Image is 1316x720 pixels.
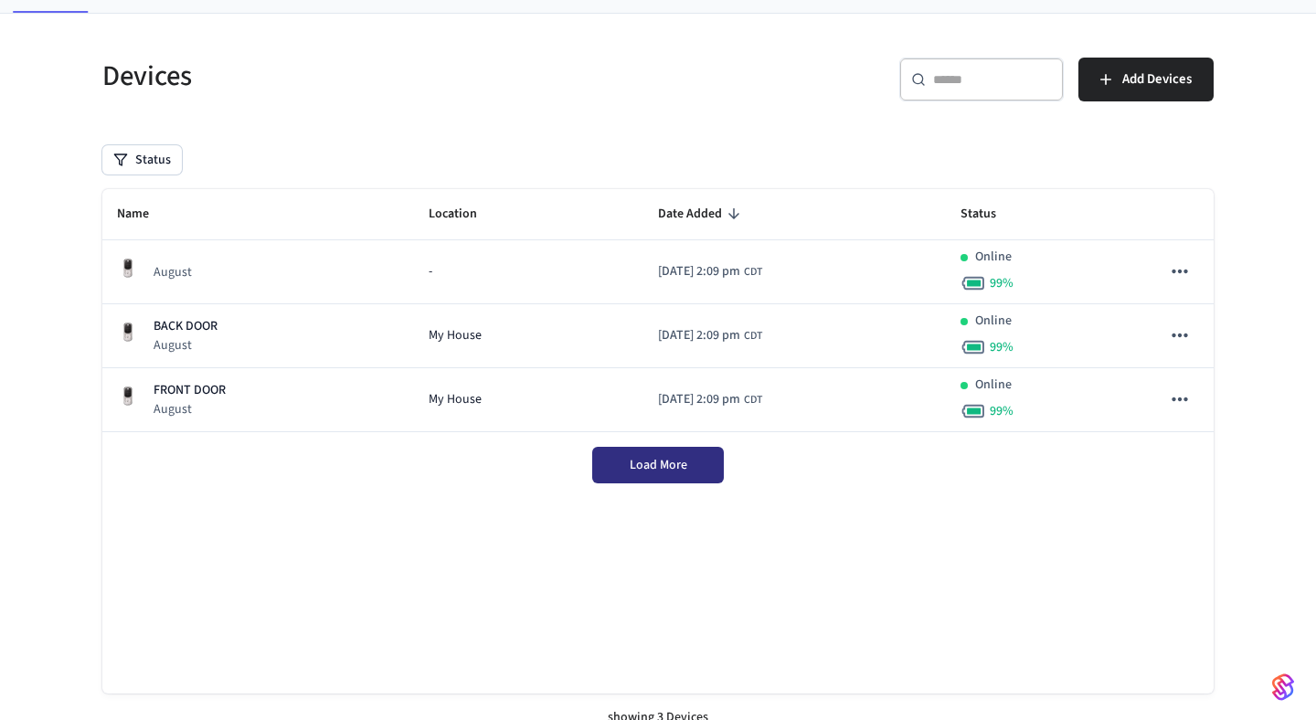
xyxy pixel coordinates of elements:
span: - [429,262,432,281]
img: Yale Assure Touchscreen Wifi Smart Lock, Satin Nickel, Front [117,386,139,408]
button: Add Devices [1078,58,1214,101]
span: [DATE] 2:09 pm [658,326,740,345]
img: Yale Assure Touchscreen Wifi Smart Lock, Satin Nickel, Front [117,258,139,280]
p: Online [975,248,1012,267]
span: 99 % [990,274,1014,292]
p: Online [975,312,1012,331]
span: 99 % [990,338,1014,356]
span: CDT [744,328,762,344]
p: Online [975,376,1012,395]
table: sticky table [102,189,1214,432]
span: My House [429,390,482,409]
span: Add Devices [1122,68,1192,91]
span: Load More [630,456,687,474]
button: Status [102,145,182,175]
span: Date Added [658,200,746,228]
h5: Devices [102,58,647,95]
p: August [154,400,226,418]
img: Yale Assure Touchscreen Wifi Smart Lock, Satin Nickel, Front [117,322,139,344]
div: America/Chicago [658,390,762,409]
span: CDT [744,264,762,281]
span: CDT [744,392,762,408]
span: Name [117,200,173,228]
span: My House [429,326,482,345]
span: Status [960,200,1020,228]
p: August [154,336,218,355]
p: August [154,263,192,281]
span: 99 % [990,402,1014,420]
span: Location [429,200,501,228]
p: BACK DOOR [154,317,218,336]
span: [DATE] 2:09 pm [658,390,740,409]
div: America/Chicago [658,262,762,281]
p: FRONT DOOR [154,381,226,400]
div: America/Chicago [658,326,762,345]
span: [DATE] 2:09 pm [658,262,740,281]
img: SeamLogoGradient.69752ec5.svg [1272,672,1294,702]
button: Load More [592,447,724,483]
